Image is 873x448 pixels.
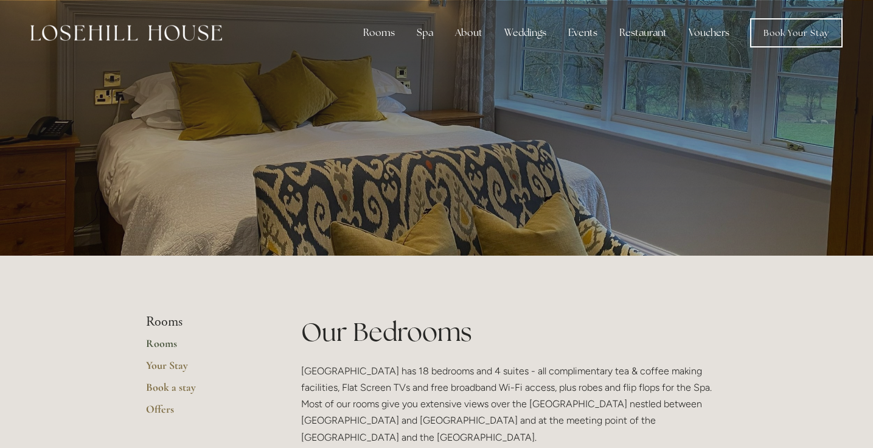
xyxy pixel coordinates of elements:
a: Offers [146,402,262,424]
h1: Our Bedrooms [301,314,728,350]
a: Rooms [146,337,262,359]
li: Rooms [146,314,262,330]
div: Rooms [353,21,405,45]
a: Vouchers [679,21,739,45]
div: Spa [407,21,443,45]
div: Restaurant [610,21,676,45]
a: Your Stay [146,359,262,380]
div: About [445,21,492,45]
p: [GEOGRAPHIC_DATA] has 18 bedrooms and 4 suites - all complimentary tea & coffee making facilities... [301,363,728,446]
div: Events [558,21,607,45]
a: Book Your Stay [750,18,843,47]
div: Weddings [495,21,556,45]
a: Book a stay [146,380,262,402]
img: Losehill House [30,25,222,41]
